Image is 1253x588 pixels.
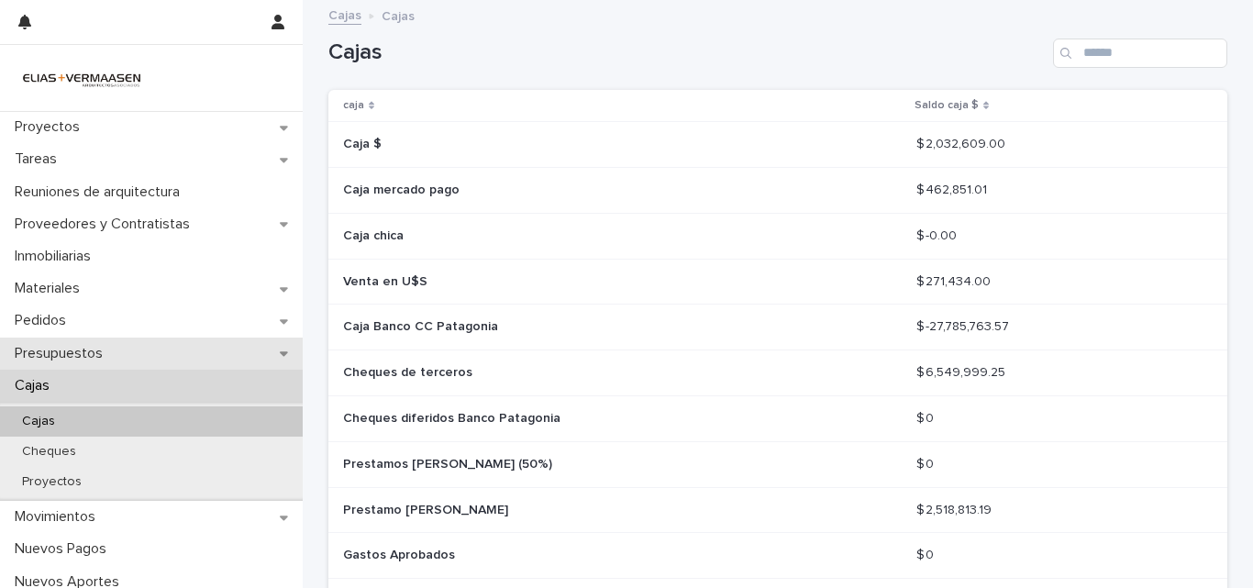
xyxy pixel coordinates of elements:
[343,365,802,381] p: Cheques de terceros
[7,444,91,460] p: Cheques
[7,312,81,329] p: Pedidos
[7,216,205,233] p: Proveedores y Contratistas
[328,213,1227,259] tr: Caja chica$ -0.00$ -0.00
[7,345,117,362] p: Presupuestos
[916,544,937,563] p: $ 0
[7,414,70,429] p: Cajas
[916,225,960,244] p: $ -0.00
[343,137,802,152] p: Caja $
[916,133,1009,152] p: $ 2,032,609.00
[328,39,1046,66] h1: Cajas
[7,150,72,168] p: Tareas
[7,508,110,526] p: Movimientos
[328,167,1227,213] tr: Caja mercado pago$ 462,851.01$ 462,851.01
[343,548,802,563] p: Gastos Aprobados
[1053,39,1227,68] input: Search
[7,183,194,201] p: Reuniones de arquitectura
[328,441,1227,487] tr: Prestamos [PERSON_NAME] (50%)$ 0$ 0
[916,179,991,198] p: $ 462,851.01
[382,5,415,25] p: Cajas
[916,499,995,518] p: $ 2,518,813.19
[328,4,361,25] a: Cajas
[7,118,94,136] p: Proyectos
[15,60,149,96] img: HMeL2XKrRby6DNq2BZlM
[343,411,802,427] p: Cheques diferidos Banco Patagonia
[343,95,364,116] p: caja
[328,122,1227,168] tr: Caja $$ 2,032,609.00$ 2,032,609.00
[328,533,1227,579] tr: Gastos Aprobados$ 0$ 0
[7,540,121,558] p: Nuevos Pagos
[7,248,105,265] p: Inmobiliarias
[343,319,802,335] p: Caja Banco CC Patagonia
[343,183,802,198] p: Caja mercado pago
[916,361,1009,381] p: $ 6,549,999.25
[328,259,1227,305] tr: Venta en U$S$ 271,434.00$ 271,434.00
[328,350,1227,396] tr: Cheques de terceros$ 6,549,999.25$ 6,549,999.25
[328,395,1227,441] tr: Cheques diferidos Banco Patagonia$ 0$ 0
[916,453,937,472] p: $ 0
[916,316,1013,335] p: $ -27,785,763.57
[343,503,802,518] p: Prestamo [PERSON_NAME]
[7,377,64,394] p: Cajas
[916,407,937,427] p: $ 0
[328,487,1227,533] tr: Prestamo [PERSON_NAME]$ 2,518,813.19$ 2,518,813.19
[7,280,94,297] p: Materiales
[343,274,802,290] p: Venta en U$S
[328,305,1227,350] tr: Caja Banco CC Patagonia$ -27,785,763.57$ -27,785,763.57
[916,271,994,290] p: $ 271,434.00
[7,474,96,490] p: Proyectos
[915,95,979,116] p: Saldo caja $
[343,457,802,472] p: Prestamos [PERSON_NAME] (50%)
[343,228,802,244] p: Caja chica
